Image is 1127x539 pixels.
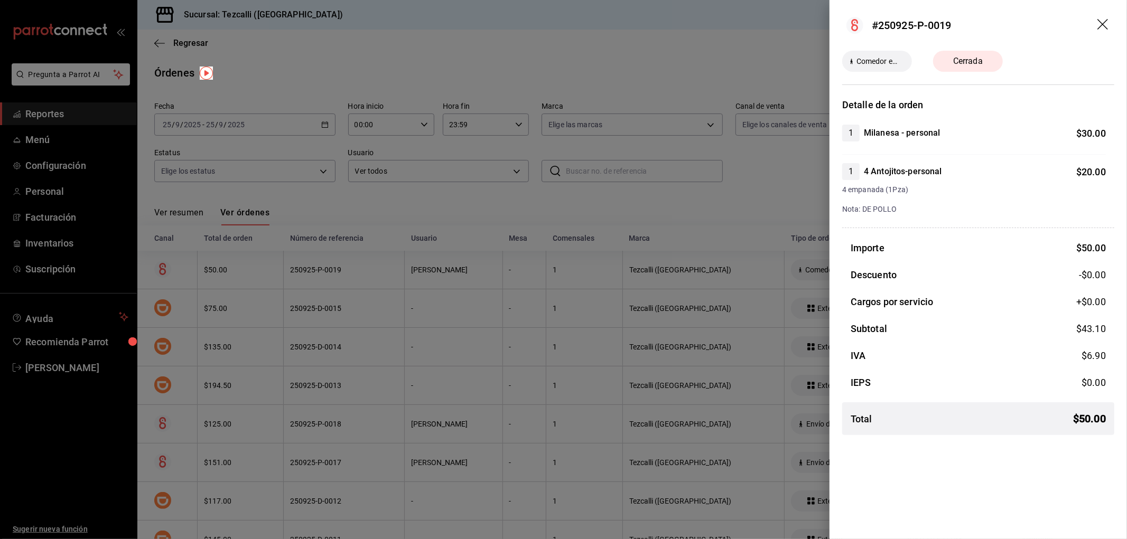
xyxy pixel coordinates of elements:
[1079,268,1106,282] span: -$0.00
[1076,128,1106,139] span: $ 30.00
[872,17,952,33] div: #250925-P-0019
[851,321,887,336] h3: Subtotal
[851,241,884,255] h3: Importe
[864,165,942,178] h4: 4 Antojitos-personal
[842,98,1114,112] h3: Detalle de la orden
[851,268,897,282] h3: Descuento
[947,55,989,68] span: Cerrada
[842,127,860,139] span: 1
[1082,377,1106,388] span: $ 0.00
[842,165,860,178] span: 1
[842,184,1106,195] span: 4 empanada (1Pza)
[842,205,897,213] span: Nota: DE POLLO
[1076,242,1106,253] span: $ 50.00
[1076,323,1106,334] span: $ 43.10
[1097,19,1110,32] button: drag
[1076,166,1106,177] span: $ 20.00
[851,412,872,426] h3: Total
[1076,295,1106,309] span: +$ 0.00
[200,67,213,80] img: Tooltip marker
[1082,350,1106,361] span: $ 6.90
[851,375,871,390] h3: IEPS
[851,348,865,363] h3: IVA
[852,56,908,67] span: Comedor empleados
[1073,411,1106,427] span: $ 50.00
[851,295,934,309] h3: Cargos por servicio
[864,127,940,139] h4: Milanesa - personal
